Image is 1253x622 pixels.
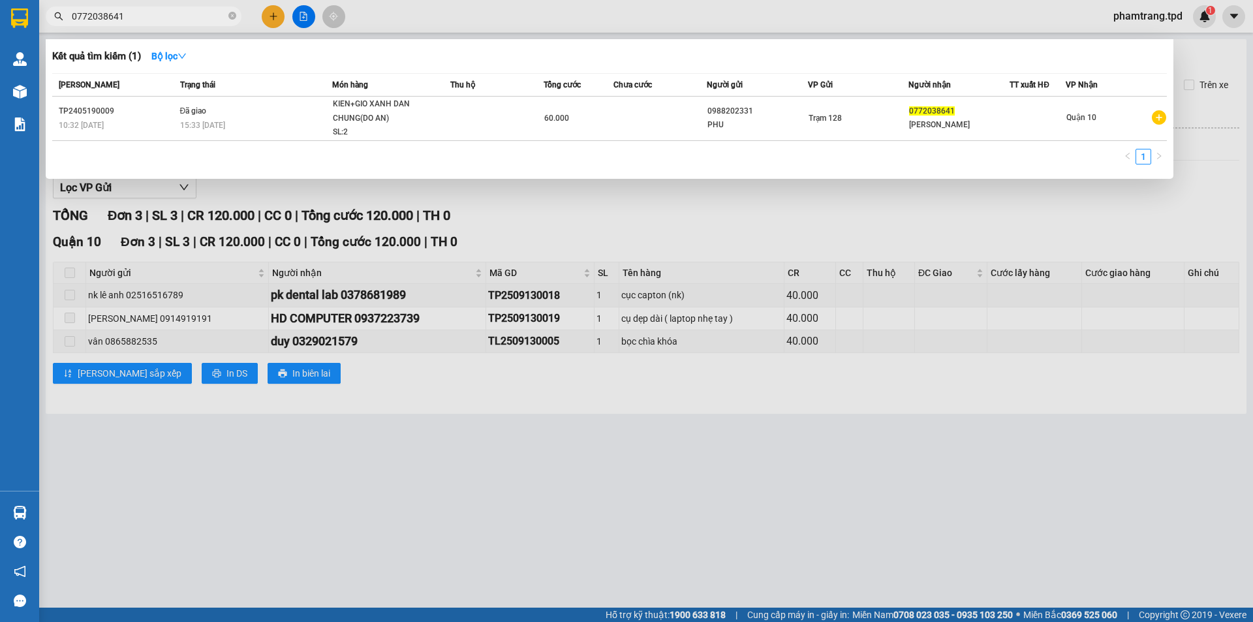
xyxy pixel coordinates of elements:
button: left [1120,149,1136,164]
span: Chưa cước [613,80,652,89]
span: Tổng cước [544,80,581,89]
span: Người gửi [707,80,743,89]
span: Quận 10 [1066,113,1096,122]
span: VP Gửi [808,80,833,89]
img: logo-vxr [11,8,28,28]
span: plus-circle [1152,110,1166,125]
span: VP Nhận [1066,80,1098,89]
button: right [1151,149,1167,164]
span: left [1124,152,1132,160]
input: Tìm tên, số ĐT hoặc mã đơn [72,9,226,23]
li: 1 [1136,149,1151,164]
span: Trạm 128 [809,114,842,123]
div: PHU [707,118,807,132]
span: 0772038641 [909,106,955,116]
a: 1 [1136,149,1151,164]
img: warehouse-icon [13,506,27,520]
span: Món hàng [332,80,368,89]
span: 15:33 [DATE] [180,121,225,130]
span: Trạng thái [180,80,215,89]
span: Đã giao [180,106,207,116]
div: 0988202331 [707,104,807,118]
img: warehouse-icon [13,85,27,99]
span: right [1155,152,1163,160]
h3: Kết quả tìm kiếm ( 1 ) [52,50,141,63]
span: 10:32 [DATE] [59,121,104,130]
span: search [54,12,63,21]
span: TT xuất HĐ [1010,80,1049,89]
div: SL: 2 [333,125,431,140]
span: [PERSON_NAME] [59,80,119,89]
div: TP2405190009 [59,104,176,118]
span: close-circle [228,10,236,23]
span: close-circle [228,12,236,20]
span: question-circle [14,536,26,548]
strong: Bộ lọc [151,51,187,61]
button: Bộ lọcdown [141,46,197,67]
li: Previous Page [1120,149,1136,164]
span: Người nhận [908,80,951,89]
div: KIEN+GIO XANH DAN CHUNG(DO AN) [333,97,431,125]
span: Thu hộ [450,80,475,89]
span: 60.000 [544,114,569,123]
span: notification [14,565,26,578]
div: [PERSON_NAME] [909,118,1009,132]
span: message [14,595,26,607]
img: solution-icon [13,117,27,131]
li: Next Page [1151,149,1167,164]
img: warehouse-icon [13,52,27,66]
span: down [178,52,187,61]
